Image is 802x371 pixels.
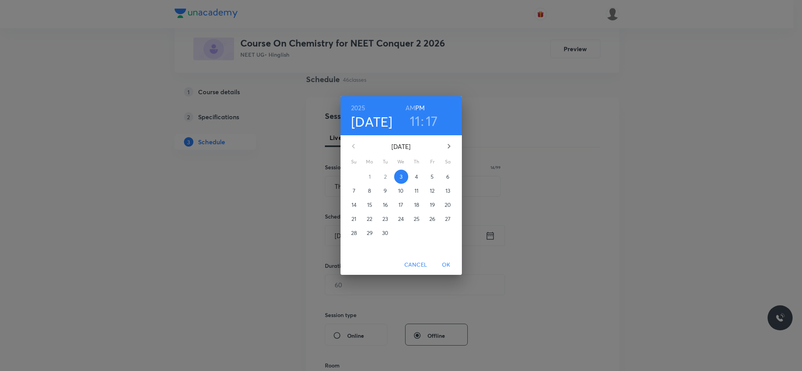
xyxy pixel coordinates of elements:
[421,113,424,129] h3: :
[378,212,393,226] button: 23
[368,187,371,195] p: 8
[434,258,459,272] button: OK
[429,215,435,223] p: 26
[347,198,361,212] button: 14
[351,229,357,237] p: 28
[363,198,377,212] button: 15
[415,173,418,181] p: 4
[353,187,355,195] p: 7
[425,184,440,198] button: 12
[410,158,424,166] span: Th
[378,226,393,240] button: 30
[382,229,388,237] p: 30
[398,187,404,195] p: 10
[351,102,365,113] button: 2025
[383,201,388,209] p: 16
[425,212,440,226] button: 26
[441,184,455,198] button: 13
[401,258,430,272] button: Cancel
[347,226,361,240] button: 28
[351,201,357,209] p: 14
[414,215,420,223] p: 25
[394,158,408,166] span: We
[394,198,408,212] button: 17
[430,201,435,209] p: 19
[425,158,440,166] span: Fr
[367,215,372,223] p: 22
[410,184,424,198] button: 11
[382,215,388,223] p: 23
[441,158,455,166] span: Sa
[414,201,419,209] p: 18
[347,158,361,166] span: Su
[394,170,408,184] button: 3
[410,212,424,226] button: 25
[437,260,456,270] span: OK
[367,201,372,209] p: 15
[415,187,418,195] p: 11
[363,184,377,198] button: 8
[378,158,393,166] span: Tu
[441,212,455,226] button: 27
[445,201,451,209] p: 20
[384,187,387,195] p: 9
[410,198,424,212] button: 18
[394,184,408,198] button: 10
[347,212,361,226] button: 21
[363,212,377,226] button: 22
[441,170,455,184] button: 6
[410,113,420,129] button: 11
[347,184,361,198] button: 7
[426,113,438,129] button: 17
[446,173,449,181] p: 6
[363,226,377,240] button: 29
[410,170,424,184] button: 4
[441,198,455,212] button: 20
[363,142,440,151] p: [DATE]
[378,198,393,212] button: 16
[398,215,404,223] p: 24
[430,187,434,195] p: 12
[378,184,393,198] button: 9
[400,173,402,181] p: 3
[425,198,440,212] button: 19
[431,173,434,181] p: 5
[398,201,403,209] p: 17
[404,260,427,270] span: Cancel
[406,102,415,113] button: AM
[363,158,377,166] span: Mo
[394,212,408,226] button: 24
[351,215,356,223] p: 21
[425,170,440,184] button: 5
[445,215,451,223] p: 27
[367,229,373,237] p: 29
[415,102,425,113] button: PM
[445,187,450,195] p: 13
[351,113,393,130] button: [DATE]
